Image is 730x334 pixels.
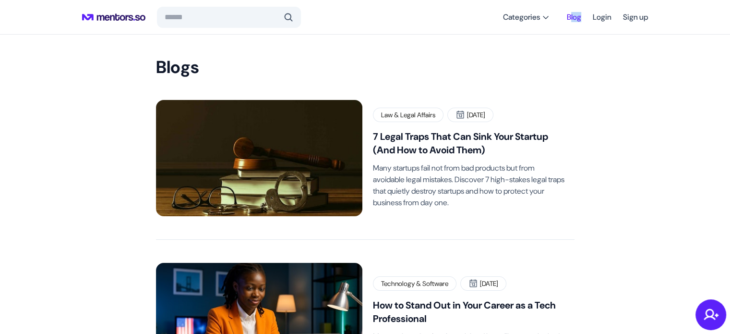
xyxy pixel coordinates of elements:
p: Law & Legal Affairs [381,110,435,120]
a: Law & Legal Affairs[DATE]7 Legal Traps That Can Sink Your Startup (And How to Avoid Them)Many sta... [156,100,574,216]
h2: Blogs [156,58,574,77]
h2: 7 Legal Traps That Can Sink Your Startup (And How to Avoid Them) [373,130,567,157]
p: [DATE] [467,110,485,120]
a: Login [593,9,611,26]
p: [DATE] [480,279,498,288]
a: Blog [567,9,581,26]
p: Many startups fail not from bad products but from avoidable legal mistakes. Discover 7 high-stake... [373,162,567,209]
h2: How to Stand Out in Your Career as a Tech Professional [373,298,567,325]
a: Sign up [623,9,648,26]
img: 1755510562-legal-traps_11zon.jpg [156,100,362,216]
p: Technology & Software [381,279,448,288]
span: Categories [503,12,540,22]
button: Categories [497,9,555,26]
